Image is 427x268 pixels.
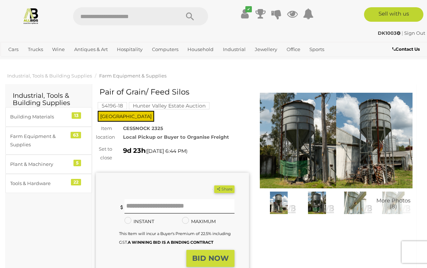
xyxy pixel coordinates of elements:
small: This Item will incur a Buyer's Premium of 22.5% including GST. [119,231,231,244]
a: Plant & Machinery 5 [5,155,92,174]
label: INSTANT [124,217,154,226]
a: Trucks [25,43,46,55]
h2: Industrial, Tools & Building Supplies [13,92,85,107]
strong: 9d 23h [123,147,145,155]
a: ✔ [239,7,250,20]
div: 5 [73,160,81,166]
a: Computers [149,43,181,55]
mark: Hunter Valley Estate Auction [129,102,210,109]
a: Cars [5,43,21,55]
img: Pair of Grain/ Feed Silos [300,192,334,214]
strong: DK1003 [378,30,401,36]
button: BID NOW [186,250,234,267]
i: ✔ [245,6,252,12]
a: DK1003 [378,30,402,36]
button: Search [172,7,208,25]
a: Contact Us [392,45,422,53]
a: More Photos(8) [376,192,411,214]
label: MAXIMUM [182,217,216,226]
b: Contact Us [392,46,420,52]
div: Farm Equipment & Supplies [10,132,70,149]
a: Farm Equipment & Supplies 63 [5,127,92,155]
a: Tools & Hardware 22 [5,174,92,193]
a: Farm Equipment & Supplies [99,73,166,79]
img: Pair of Grain/ Feed Silos [338,192,373,214]
span: ( ) [145,148,187,154]
span: More Photos (8) [376,197,410,209]
div: Building Materials [10,113,70,121]
b: A WINNING BID IS A BINDING CONTRACT [128,240,213,245]
a: Sign Out [404,30,425,36]
li: Watch this item [206,186,213,193]
button: Share [214,185,234,193]
a: Hunter Valley Estate Auction [129,103,210,109]
strong: BID NOW [192,254,229,263]
strong: Local Pickup or Buyer to Organise Freight [123,134,229,140]
div: 63 [71,132,81,138]
img: Pair of Grain/ Feed Silos [262,192,296,214]
span: [DATE] 6:44 PM [147,148,186,154]
span: [GEOGRAPHIC_DATA] [98,111,154,122]
a: Household [185,43,216,55]
img: Allbids.com.au [22,7,39,24]
strong: CESSNOCK 2325 [123,125,163,131]
a: Sports [306,43,327,55]
div: Item location [90,124,118,141]
a: Office [284,43,303,55]
mark: 54196-18 [98,102,127,109]
a: Hospitality [114,43,145,55]
a: 54196-18 [98,103,127,109]
a: Building Materials 13 [5,107,92,126]
a: Sell with us [364,7,423,22]
a: Wine [49,43,68,55]
h1: Pair of Grain/ Feed Silos [100,88,247,96]
span: | [402,30,403,36]
div: Plant & Machinery [10,160,70,168]
div: 22 [71,179,81,185]
a: [GEOGRAPHIC_DATA] [5,55,63,67]
a: Industrial, Tools & Building Supplies [7,73,92,79]
img: Pair of Grain/ Feed Silos [260,91,413,190]
div: 13 [72,112,81,119]
div: Tools & Hardware [10,179,70,188]
div: Set to close [90,145,118,162]
img: Pair of Grain/ Feed Silos [376,192,411,214]
a: Jewellery [252,43,280,55]
a: Antiques & Art [71,43,111,55]
a: Industrial [220,43,249,55]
